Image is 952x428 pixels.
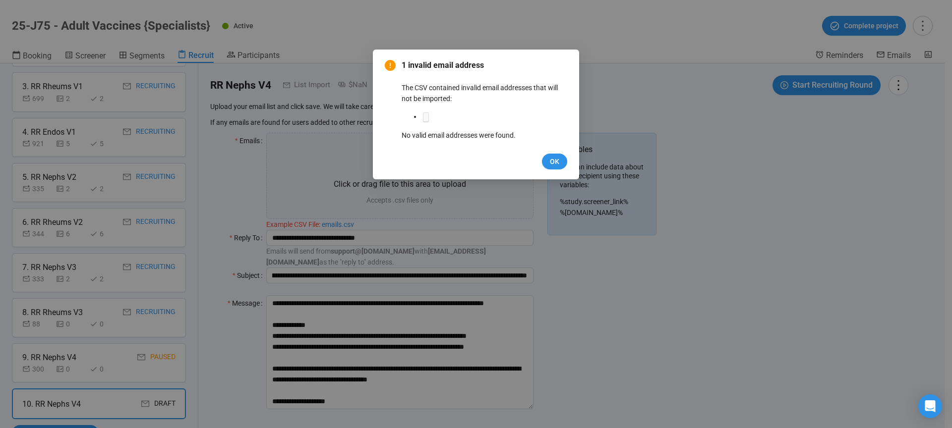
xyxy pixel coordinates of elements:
span: exclamation-circle [385,60,396,71]
span: 1 invalid email address [402,59,567,71]
p: The CSV contained invalid email addresses that will not be imported: [402,82,567,104]
p: No valid email addresses were found. [402,130,567,141]
span: OK [550,156,559,167]
button: OK [542,154,567,169]
div: Open Intercom Messenger [918,394,942,418]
